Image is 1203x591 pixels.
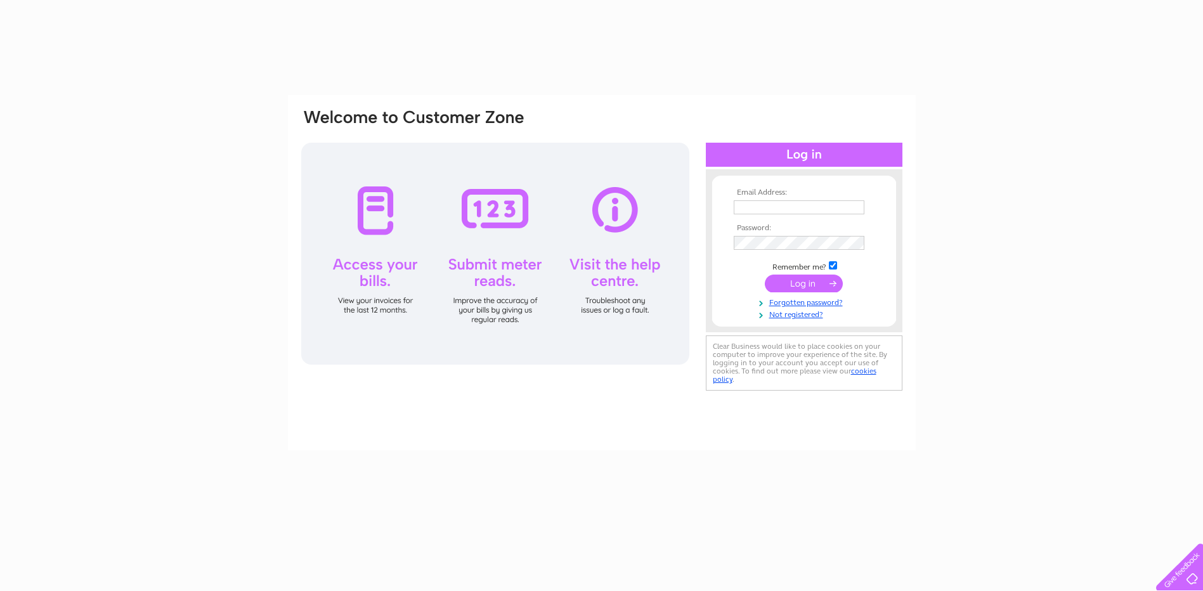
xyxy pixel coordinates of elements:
[731,188,878,197] th: Email Address:
[731,224,878,233] th: Password:
[765,275,843,292] input: Submit
[734,308,878,320] a: Not registered?
[713,367,876,384] a: cookies policy
[706,335,902,391] div: Clear Business would like to place cookies on your computer to improve your experience of the sit...
[734,295,878,308] a: Forgotten password?
[731,259,878,272] td: Remember me?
